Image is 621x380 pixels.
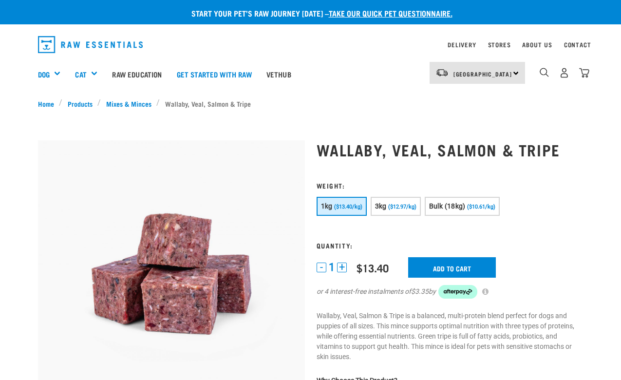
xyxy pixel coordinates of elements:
span: Bulk (18kg) [429,202,466,210]
button: + [337,263,347,272]
span: 3kg [375,202,387,210]
a: Home [38,98,59,109]
img: user.png [559,68,569,78]
a: Cat [75,69,86,80]
button: Bulk (18kg) ($10.61/kg) [425,197,500,216]
img: home-icon-1@2x.png [540,68,549,77]
a: Dog [38,69,50,80]
p: Wallaby, Veal, Salmon & Tripe is a balanced, multi-protein blend perfect for dogs and puppies of ... [317,311,583,362]
button: 3kg ($12.97/kg) [371,197,421,216]
button: 1kg ($13.40/kg) [317,197,367,216]
span: 1kg [321,202,333,210]
h3: Quantity: [317,242,583,249]
span: [GEOGRAPHIC_DATA] [453,72,512,76]
div: $13.40 [357,262,389,274]
input: Add to cart [408,257,496,278]
img: home-icon@2x.png [579,68,589,78]
h1: Wallaby, Veal, Salmon & Tripe [317,141,583,158]
img: Raw Essentials Logo [38,36,143,53]
a: Stores [488,43,511,46]
div: or 4 interest-free instalments of by [317,285,583,299]
span: 1 [329,262,335,272]
span: ($12.97/kg) [388,204,416,210]
h3: Weight: [317,182,583,189]
span: ($13.40/kg) [334,204,362,210]
a: Delivery [448,43,476,46]
a: Contact [564,43,591,46]
a: About Us [522,43,552,46]
nav: breadcrumbs [38,98,583,109]
nav: dropdown navigation [30,32,591,57]
a: Get started with Raw [169,55,259,94]
img: Afterpay [438,285,477,299]
span: ($10.61/kg) [467,204,495,210]
button: - [317,263,326,272]
a: Vethub [259,55,299,94]
a: Products [62,98,97,109]
span: $3.35 [411,286,429,297]
img: van-moving.png [435,68,449,77]
a: Mixes & Minces [101,98,156,109]
a: take our quick pet questionnaire. [329,11,452,15]
a: Raw Education [105,55,169,94]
